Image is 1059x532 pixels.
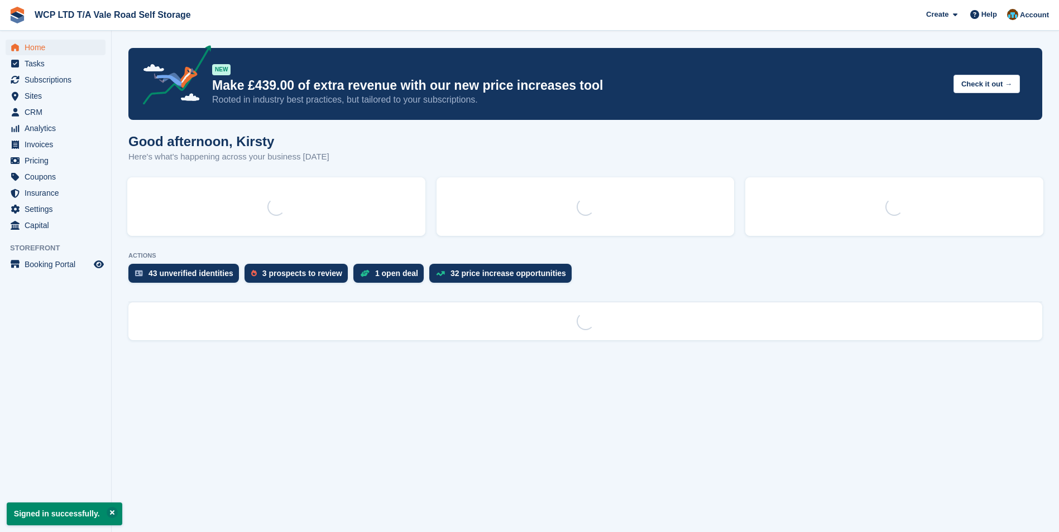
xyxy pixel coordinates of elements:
a: menu [6,169,106,185]
div: 1 open deal [375,269,418,278]
span: Settings [25,201,92,217]
a: Preview store [92,258,106,271]
a: 1 open deal [353,264,429,288]
span: Capital [25,217,92,233]
span: Insurance [25,185,92,201]
p: ACTIONS [128,252,1042,259]
span: Booking Portal [25,257,92,272]
a: 3 prospects to review [245,264,353,288]
a: menu [6,120,106,136]
a: menu [6,153,106,168]
a: menu [6,137,106,152]
a: 43 unverified identities [128,264,245,288]
a: WCP LTD T/A Vale Road Self Storage [30,6,195,24]
span: Sites [25,88,92,104]
span: Storefront [10,243,111,254]
img: verify_identity-adf6edd0f0f0b5bbfe63781bf79b02c33cf7c696d77639b501bdc392416b5a36.svg [135,270,143,277]
p: Signed in successfully. [7,502,122,525]
img: Kirsty williams [1007,9,1018,20]
a: menu [6,185,106,201]
div: NEW [212,64,231,75]
h1: Good afternoon, Kirsty [128,134,329,149]
span: Analytics [25,120,92,136]
a: menu [6,88,106,104]
a: menu [6,40,106,55]
div: 3 prospects to review [262,269,342,278]
a: menu [6,72,106,88]
a: menu [6,257,106,272]
span: Create [926,9,948,20]
p: Here's what's happening across your business [DATE] [128,151,329,163]
img: deal-1b604bf984904fb50ccaf53a9ad4b4a5d6e5aea283cecdc64d6e3604feb123c2.svg [360,269,370,277]
a: 32 price increase opportunities [429,264,577,288]
img: price_increase_opportunities-93ffe204e8149a01c8c9dc8f82e8f89637d9d84a8eef4429ea346261dce0b2c0.svg [436,271,445,276]
div: 43 unverified identities [148,269,233,278]
span: Invoices [25,137,92,152]
span: Coupons [25,169,92,185]
div: 32 price increase opportunities [451,269,566,278]
a: menu [6,201,106,217]
img: prospect-51fa495bee0391a8d652442698ab0144808aea92771e9ea1ae160a38d050c398.svg [251,270,257,277]
a: menu [6,217,106,233]
span: Tasks [25,56,92,71]
a: menu [6,104,106,120]
span: Account [1020,9,1049,21]
span: Help [981,9,997,20]
span: Pricing [25,153,92,168]
p: Make £439.00 of extra revenue with our new price increases tool [212,78,945,94]
a: menu [6,56,106,71]
img: stora-icon-8386f47178a22dfd0bd8f6a31ec36ba5ce8667c1dd55bd0f319d3a0aa187defe.svg [9,7,26,23]
p: Rooted in industry best practices, but tailored to your subscriptions. [212,94,945,106]
span: CRM [25,104,92,120]
img: price-adjustments-announcement-icon-8257ccfd72463d97f412b2fc003d46551f7dbcb40ab6d574587a9cd5c0d94... [133,45,212,109]
span: Subscriptions [25,72,92,88]
button: Check it out → [953,75,1020,93]
span: Home [25,40,92,55]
